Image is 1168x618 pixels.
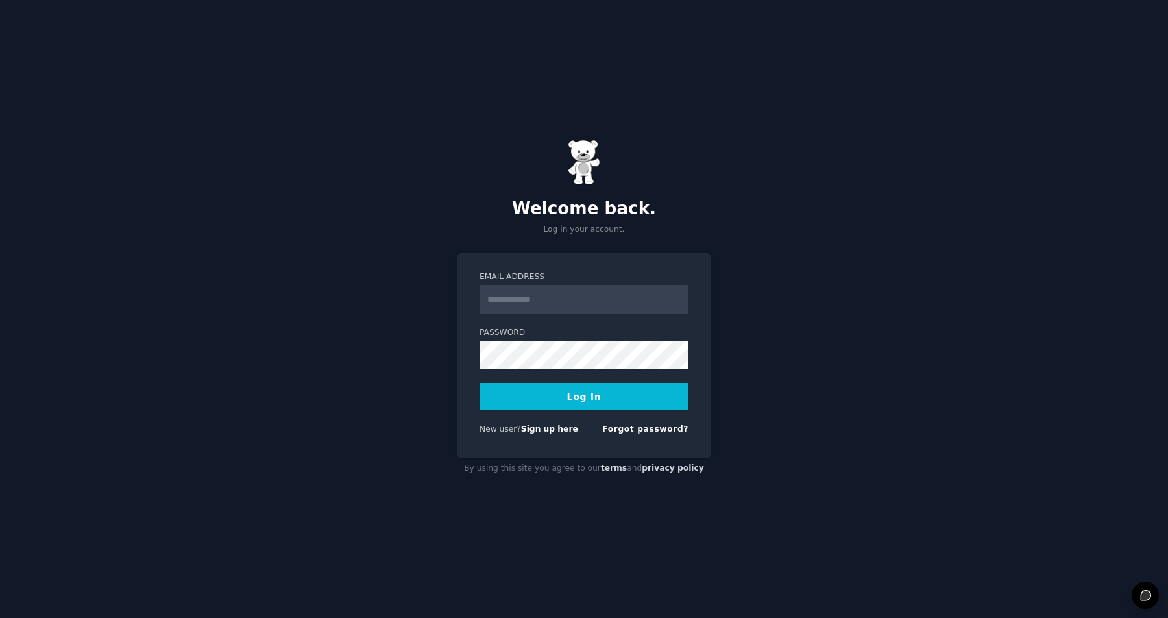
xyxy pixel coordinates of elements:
h2: Welcome back. [457,199,711,219]
a: privacy policy [642,463,704,473]
p: Log in your account. [457,224,711,236]
label: Email Address [480,271,688,283]
span: New user? [480,425,521,434]
a: Sign up here [521,425,578,434]
a: terms [601,463,627,473]
button: Log In [480,383,688,410]
label: Password [480,327,688,339]
a: Forgot password? [602,425,688,434]
div: By using this site you agree to our and [457,458,711,479]
img: Gummy Bear [568,140,600,185]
